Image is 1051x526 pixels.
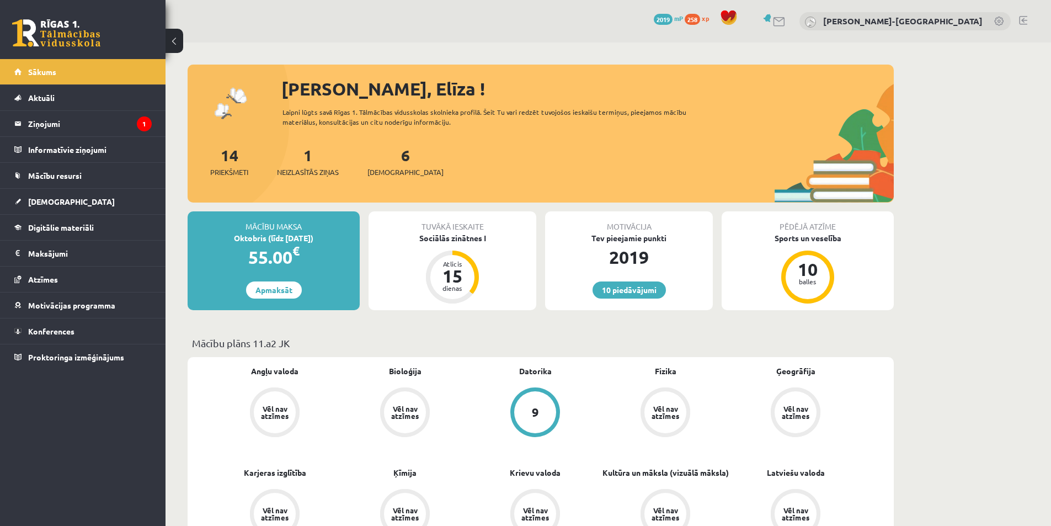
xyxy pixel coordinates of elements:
[28,326,74,336] span: Konferences
[259,405,290,419] div: Vēl nav atzīmes
[470,387,600,439] a: 9
[545,244,713,270] div: 2019
[436,285,469,291] div: dienas
[14,318,152,344] a: Konferences
[28,111,152,136] legend: Ziņojumi
[28,93,55,103] span: Aktuāli
[14,163,152,188] a: Mācību resursi
[210,145,248,178] a: 14Priekšmeti
[780,405,811,419] div: Vēl nav atzīmes
[259,507,290,521] div: Vēl nav atzīmes
[210,167,248,178] span: Priekšmeti
[28,196,115,206] span: [DEMOGRAPHIC_DATA]
[277,145,339,178] a: 1Neizlasītās ziņas
[137,116,152,131] i: 1
[510,467,561,479] a: Krievu valoda
[28,300,115,310] span: Motivācijas programma
[791,261,824,278] div: 10
[277,167,339,178] span: Neizlasītās ziņas
[367,167,444,178] span: [DEMOGRAPHIC_DATA]
[519,365,552,377] a: Datorika
[210,387,340,439] a: Vēl nav atzīmes
[292,243,300,259] span: €
[791,278,824,285] div: balles
[28,171,82,180] span: Mācību resursi
[545,211,713,232] div: Motivācija
[14,111,152,136] a: Ziņojumi1
[14,59,152,84] a: Sākums
[702,14,709,23] span: xp
[767,467,825,479] a: Latviešu valoda
[436,261,469,267] div: Atlicis
[436,267,469,285] div: 15
[14,189,152,214] a: [DEMOGRAPHIC_DATA]
[650,405,681,419] div: Vēl nav atzīmes
[674,14,683,23] span: mP
[28,274,58,284] span: Atzīmes
[390,405,420,419] div: Vēl nav atzīmes
[685,14,714,23] a: 258 xp
[593,281,666,299] a: 10 piedāvājumi
[281,76,894,102] div: [PERSON_NAME], Elīza !
[602,467,729,479] a: Kultūra un māksla (vizuālā māksla)
[685,14,700,25] span: 258
[780,507,811,521] div: Vēl nav atzīmes
[28,137,152,162] legend: Informatīvie ziņojumi
[14,344,152,370] a: Proktoringa izmēģinājums
[188,232,360,244] div: Oktobris (līdz [DATE])
[823,15,983,26] a: [PERSON_NAME]-[GEOGRAPHIC_DATA]
[520,507,551,521] div: Vēl nav atzīmes
[28,222,94,232] span: Digitālie materiāli
[14,293,152,318] a: Motivācijas programma
[805,17,816,28] img: Elīza Vintere-Dutka
[367,145,444,178] a: 6[DEMOGRAPHIC_DATA]
[28,352,124,362] span: Proktoringa izmēģinājums
[722,232,894,244] div: Sports un veselība
[722,211,894,232] div: Pēdējā atzīme
[650,507,681,521] div: Vēl nav atzīmes
[655,365,676,377] a: Fizika
[369,232,536,305] a: Sociālās zinātnes I Atlicis 15 dienas
[14,267,152,292] a: Atzīmes
[389,365,422,377] a: Bioloģija
[545,232,713,244] div: Tev pieejamie punkti
[532,406,539,418] div: 9
[722,232,894,305] a: Sports un veselība 10 balles
[369,211,536,232] div: Tuvākā ieskaite
[244,467,306,479] a: Karjeras izglītība
[14,137,152,162] a: Informatīvie ziņojumi
[393,467,417,479] a: Ķīmija
[28,67,56,77] span: Sākums
[654,14,673,25] span: 2019
[340,387,470,439] a: Vēl nav atzīmes
[730,387,861,439] a: Vēl nav atzīmes
[369,232,536,244] div: Sociālās zinātnes I
[600,387,730,439] a: Vēl nav atzīmes
[246,281,302,299] a: Apmaksāt
[14,215,152,240] a: Digitālie materiāli
[192,336,889,350] p: Mācību plāns 11.a2 JK
[188,211,360,232] div: Mācību maksa
[390,507,420,521] div: Vēl nav atzīmes
[12,19,100,47] a: Rīgas 1. Tālmācības vidusskola
[28,241,152,266] legend: Maksājumi
[776,365,815,377] a: Ģeogrāfija
[14,241,152,266] a: Maksājumi
[188,244,360,270] div: 55.00
[282,107,706,127] div: Laipni lūgts savā Rīgas 1. Tālmācības vidusskolas skolnieka profilā. Šeit Tu vari redzēt tuvojošo...
[251,365,298,377] a: Angļu valoda
[14,85,152,110] a: Aktuāli
[654,14,683,23] a: 2019 mP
